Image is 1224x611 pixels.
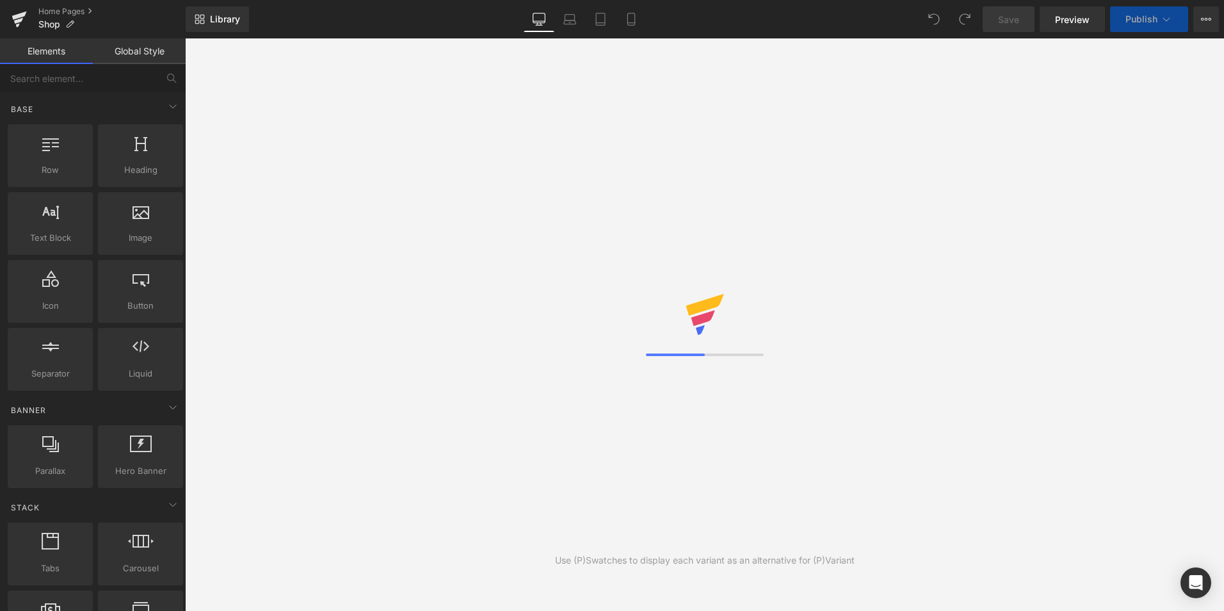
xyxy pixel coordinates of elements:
button: Undo [921,6,947,32]
a: Global Style [93,38,186,64]
div: Open Intercom Messenger [1180,567,1211,598]
span: Tabs [12,562,89,575]
span: Icon [12,299,89,313]
button: More [1193,6,1219,32]
span: Text Block [12,231,89,245]
a: Laptop [554,6,585,32]
span: Image [102,231,179,245]
span: Library [210,13,240,25]
span: Stack [10,501,41,514]
span: Parallax [12,464,89,478]
a: Home Pages [38,6,186,17]
button: Publish [1110,6,1188,32]
span: Hero Banner [102,464,179,478]
a: New Library [186,6,249,32]
span: Preview [1055,13,1090,26]
span: Heading [102,163,179,177]
span: Button [102,299,179,313]
span: Banner [10,404,47,416]
button: Redo [952,6,978,32]
span: Liquid [102,367,179,380]
span: Publish [1125,14,1157,24]
span: Row [12,163,89,177]
span: Separator [12,367,89,380]
span: Carousel [102,562,179,575]
a: Tablet [585,6,616,32]
a: Mobile [616,6,647,32]
a: Desktop [524,6,554,32]
span: Base [10,103,35,115]
a: Preview [1040,6,1105,32]
span: Save [998,13,1019,26]
span: Shop [38,19,60,29]
div: Use (P)Swatches to display each variant as an alternative for (P)Variant [555,553,855,567]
